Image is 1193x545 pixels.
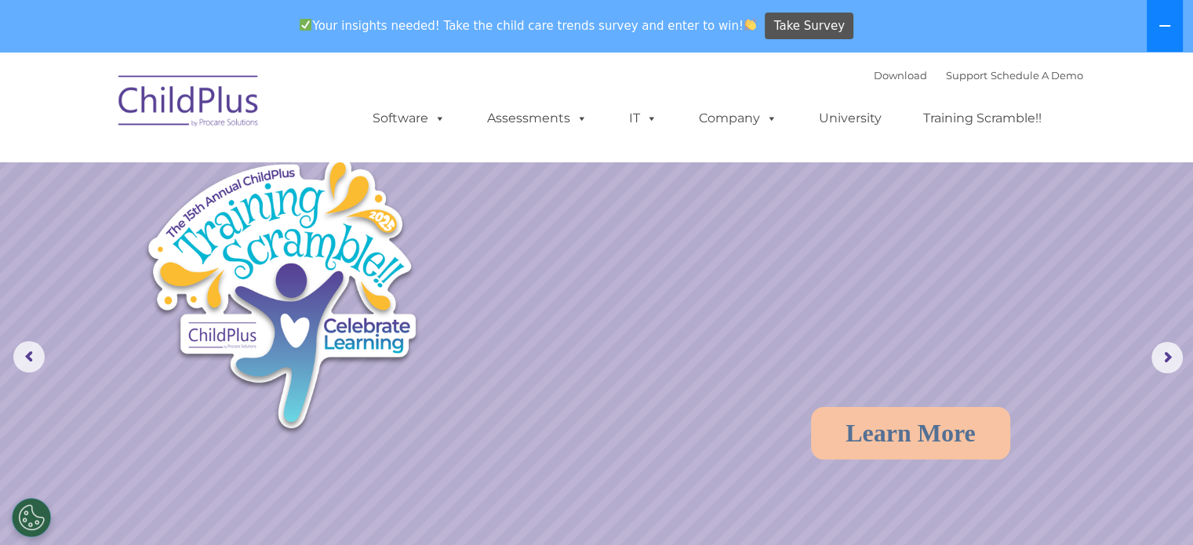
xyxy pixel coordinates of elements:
[991,69,1083,82] a: Schedule A Demo
[293,10,763,41] span: Your insights needed! Take the child care trends survey and enter to win!
[744,19,756,31] img: 👏
[111,64,267,143] img: ChildPlus by Procare Solutions
[12,498,51,537] button: Cookies Settings
[946,69,987,82] a: Support
[765,13,853,40] a: Take Survey
[811,407,1010,460] a: Learn More
[471,103,603,134] a: Assessments
[907,103,1057,134] a: Training Scramble!!
[357,103,461,134] a: Software
[613,103,673,134] a: IT
[874,69,927,82] a: Download
[874,69,1083,82] font: |
[300,19,311,31] img: ✅
[803,103,897,134] a: University
[774,13,845,40] span: Take Survey
[683,103,793,134] a: Company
